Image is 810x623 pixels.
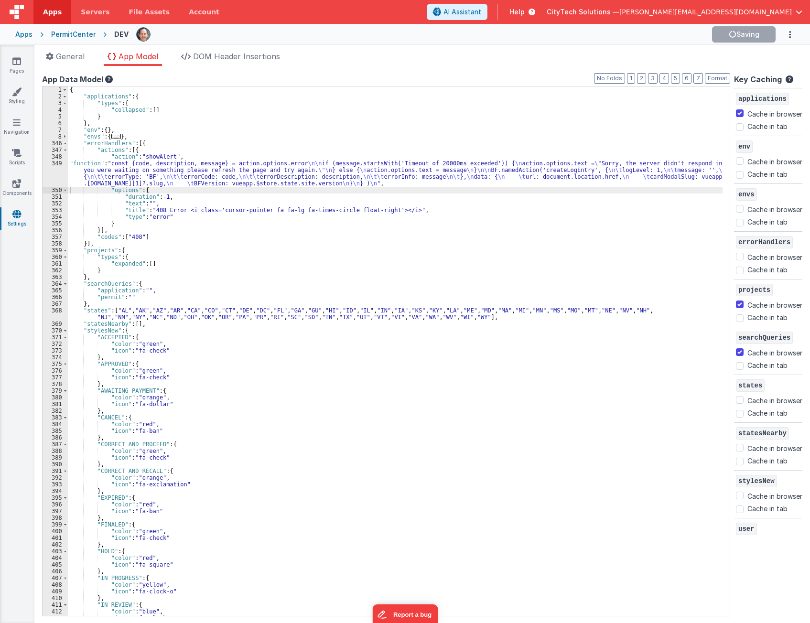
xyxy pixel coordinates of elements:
[659,73,669,84] button: 4
[747,312,788,322] label: Cache in tab
[43,408,68,414] div: 382
[43,274,68,280] div: 363
[43,387,68,394] div: 379
[43,454,68,461] div: 389
[43,187,68,193] div: 350
[43,461,68,468] div: 390
[627,73,635,84] button: 1
[637,73,646,84] button: 2
[43,347,68,354] div: 373
[747,265,788,275] label: Cache in tab
[43,153,68,160] div: 348
[776,25,795,44] button: Options
[43,508,68,515] div: 397
[619,7,792,17] span: [PERSON_NAME][EMAIL_ADDRESS][DOMAIN_NAME]
[43,120,68,127] div: 6
[43,354,68,361] div: 374
[43,86,68,93] div: 1
[43,528,68,535] div: 400
[42,74,730,85] div: App Data Model
[736,379,765,392] span: states
[43,227,68,234] div: 356
[43,334,68,341] div: 371
[43,254,68,260] div: 360
[43,341,68,347] div: 372
[547,7,619,17] span: CityTech Solutions —
[43,608,68,615] div: 412
[43,321,68,327] div: 369
[747,346,802,358] label: Cache in browser
[747,169,788,179] label: Cache in tab
[43,100,68,107] div: 3
[43,374,68,381] div: 377
[43,535,68,541] div: 401
[43,568,68,575] div: 406
[43,575,68,581] div: 407
[736,140,753,153] span: env
[43,160,68,187] div: 349
[43,481,68,488] div: 393
[682,73,691,84] button: 6
[747,442,802,453] label: Cache in browser
[747,203,802,215] label: Cache in browser
[43,401,68,408] div: 381
[43,301,68,307] div: 367
[43,561,68,568] div: 405
[736,93,789,105] span: applications
[736,427,789,440] span: statesNearby
[43,127,68,133] div: 7
[43,93,68,100] div: 2
[43,394,68,401] div: 380
[43,468,68,474] div: 391
[43,214,68,220] div: 354
[43,515,68,521] div: 398
[747,537,802,549] label: Cache in browser
[43,193,68,200] div: 351
[43,140,68,147] div: 346
[747,456,788,466] label: Cache in tab
[712,26,776,43] button: Saving
[734,75,782,84] h4: Key Caching
[747,408,788,418] label: Cache in tab
[43,421,68,428] div: 384
[43,474,68,481] div: 392
[43,414,68,421] div: 383
[43,207,68,214] div: 353
[43,147,68,153] div: 347
[51,30,96,39] div: PermitCenter
[193,52,280,61] span: DOM Header Insertions
[693,73,703,84] button: 7
[114,30,129,39] div: DEV
[705,73,730,84] button: Format
[747,360,788,370] label: Cache in tab
[594,73,625,84] button: No Folds
[747,121,788,131] label: Cache in tab
[43,555,68,561] div: 404
[427,4,487,20] button: AI Assistant
[671,73,680,84] button: 5
[747,299,802,310] label: Cache in browser
[43,501,68,508] div: 396
[43,280,68,287] div: 364
[43,113,68,120] div: 5
[43,240,68,247] div: 358
[736,188,757,201] span: envs
[43,260,68,267] div: 361
[43,441,68,448] div: 387
[509,7,525,17] span: Help
[43,234,68,240] div: 357
[137,28,150,41] img: e92780d1901cbe7d843708aaaf5fdb33
[43,367,68,374] div: 376
[43,133,68,140] div: 8
[43,448,68,454] div: 388
[43,428,68,434] div: 385
[43,494,68,501] div: 395
[43,307,68,321] div: 368
[43,327,68,334] div: 370
[736,236,793,248] span: errorHandlers
[736,523,757,535] span: user
[747,504,788,514] label: Cache in tab
[747,490,802,501] label: Cache in browser
[648,73,658,84] button: 3
[43,434,68,441] div: 386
